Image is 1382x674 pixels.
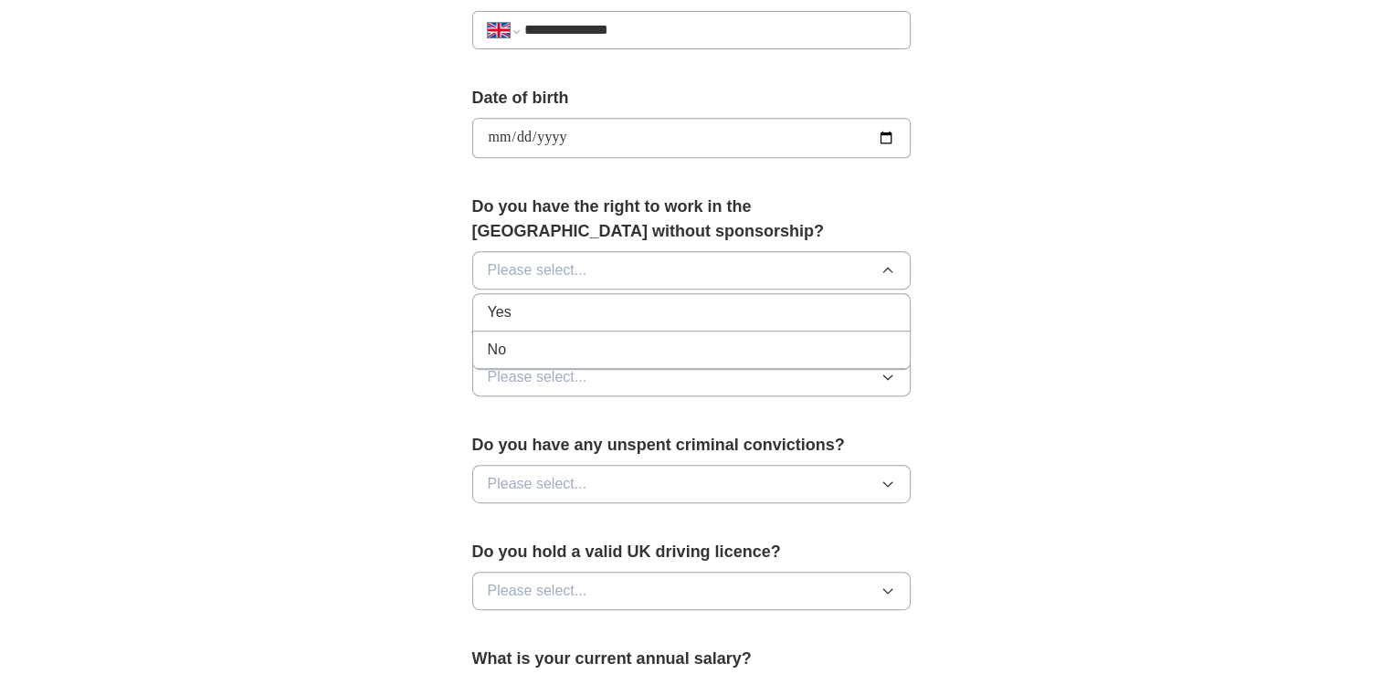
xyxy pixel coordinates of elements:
span: Yes [488,301,512,323]
label: Do you hold a valid UK driving licence? [472,540,911,564]
label: Do you have the right to work in the [GEOGRAPHIC_DATA] without sponsorship? [472,195,911,244]
label: Date of birth [472,86,911,111]
span: Please select... [488,366,587,388]
button: Please select... [472,465,911,503]
label: Do you have any unspent criminal convictions? [472,433,911,458]
button: Please select... [472,572,911,610]
span: Please select... [488,580,587,602]
span: No [488,339,506,361]
span: Please select... [488,473,587,495]
label: What is your current annual salary? [472,647,911,671]
button: Please select... [472,251,911,290]
span: Please select... [488,259,587,281]
button: Please select... [472,358,911,396]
